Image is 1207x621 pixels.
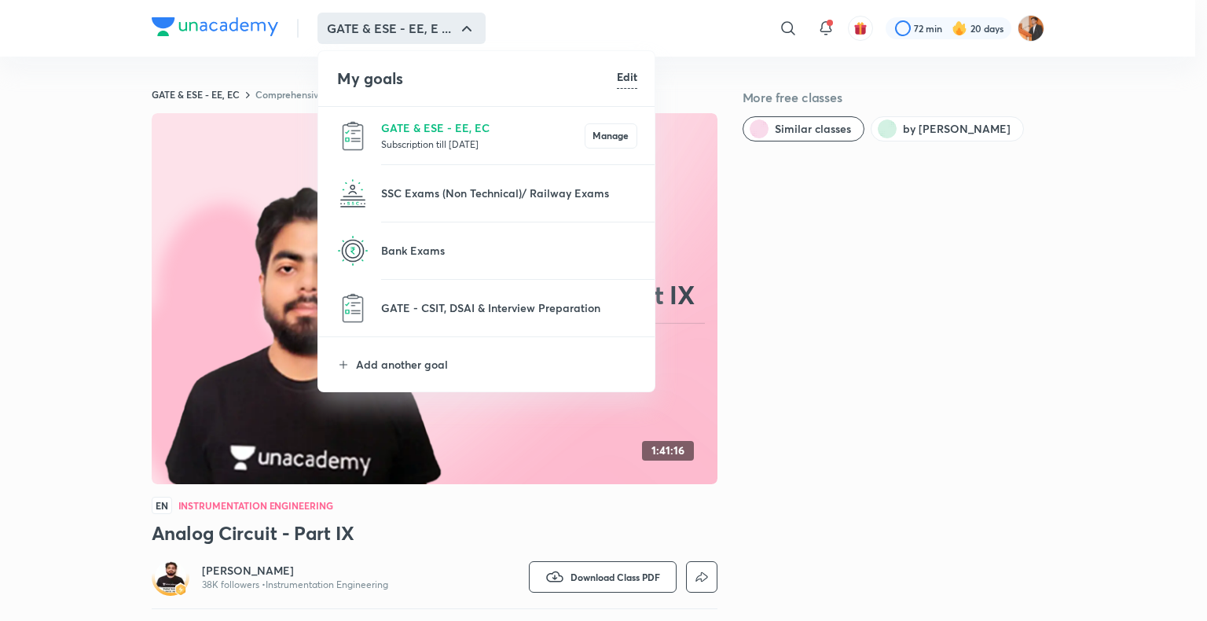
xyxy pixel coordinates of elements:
[337,235,369,266] img: Bank Exams
[356,356,637,373] p: Add another goal
[381,185,637,201] p: SSC Exams (Non Technical)/ Railway Exams
[381,299,637,316] p: GATE - CSIT, DSAI & Interview Preparation
[381,242,637,259] p: Bank Exams
[337,120,369,152] img: GATE & ESE - EE, EC
[337,178,369,209] img: SSC Exams (Non Technical)/ Railway Exams
[585,123,637,149] button: Manage
[381,136,585,152] p: Subscription till [DATE]
[381,119,585,136] p: GATE & ESE - EE, EC
[337,292,369,324] img: GATE - CSIT, DSAI & Interview Preparation
[617,68,637,85] h6: Edit
[337,67,617,90] h4: My goals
